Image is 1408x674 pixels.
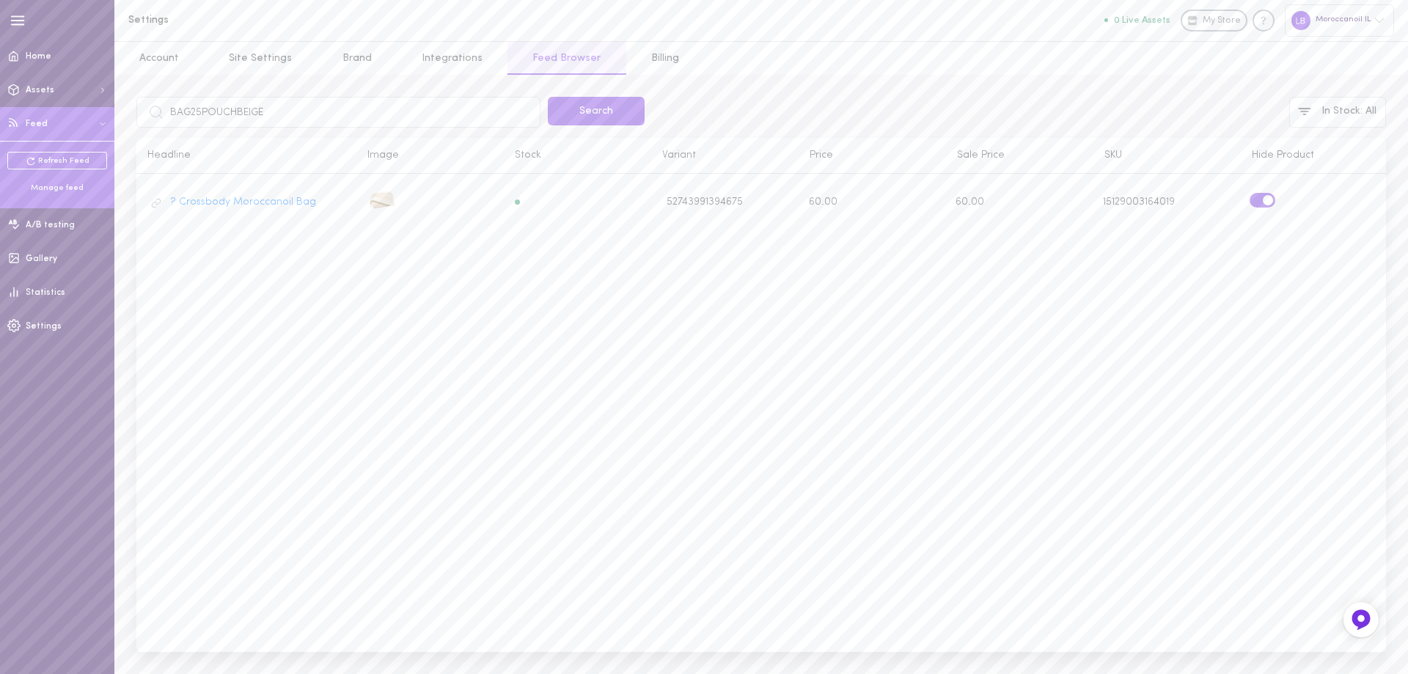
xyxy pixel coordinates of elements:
[626,42,704,75] a: Billing
[1203,15,1241,28] span: My Store
[1350,609,1372,631] img: Feedback Button
[548,97,645,125] button: Search
[1104,15,1181,26] a: 0 Live Assets
[128,15,370,26] h1: Settings
[799,149,946,162] div: Price
[204,42,317,75] a: Site Settings
[136,97,540,128] input: Search
[397,42,507,75] a: Integrations
[136,149,356,162] div: Headline
[956,197,984,208] span: 60.00
[26,52,51,61] span: Home
[1103,197,1175,208] span: 15129003164019
[26,86,54,95] span: Assets
[170,196,316,209] a: ? Crossbody Moroccanoil Bag
[26,322,62,331] span: Settings
[1253,10,1275,32] div: Knowledge center
[1093,149,1241,162] div: SKU
[504,149,651,162] div: Stock
[507,42,626,75] a: Feed Browser
[7,183,107,194] div: Manage feed
[809,197,837,208] span: 60.00
[26,221,75,230] span: A/B testing
[1289,97,1386,128] button: In Stock: All
[667,196,743,209] span: 52743991394675
[114,42,204,75] a: Account
[26,254,57,263] span: Gallery
[1285,4,1394,36] div: Moroccanoil IL
[356,149,504,162] div: Image
[26,288,65,297] span: Statistics
[318,42,397,75] a: Brand
[7,152,107,169] a: Refresh Feed
[1181,10,1247,32] a: My Store
[946,149,1093,162] div: Sale Price
[1241,149,1388,162] div: Hide Product
[1104,15,1170,25] button: 0 Live Assets
[26,120,48,128] span: Feed
[651,149,799,162] div: Variant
